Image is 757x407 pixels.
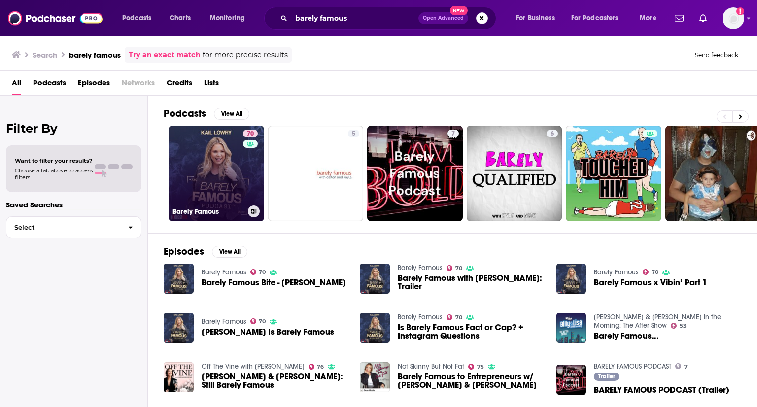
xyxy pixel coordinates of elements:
span: Logged in as GregKubie [723,7,744,29]
a: Barely Famous... [594,332,659,340]
img: Alice Feeney Is Barely Famous [164,313,194,343]
a: 6 [547,130,558,137]
a: Barely Famous [202,268,246,276]
a: 70Barely Famous [169,126,264,221]
a: EpisodesView All [164,245,247,258]
a: 76 [309,364,324,370]
span: for more precise results [203,49,288,61]
img: User Profile [723,7,744,29]
img: Barely Famous... [556,313,586,343]
a: Charts [163,10,197,26]
span: All [12,75,21,95]
span: 70 [247,129,254,139]
span: 70 [652,270,658,274]
span: Open Advanced [423,16,464,21]
a: 70 [243,130,258,137]
h2: Episodes [164,245,204,258]
a: 70 [447,265,462,271]
a: 5 [268,126,364,221]
a: Episodes [78,75,110,95]
a: 7 [367,126,463,221]
img: Podchaser - Follow, Share and Rate Podcasts [8,9,103,28]
a: 7 [447,130,459,137]
a: Alice Feeney Is Barely Famous [202,328,334,336]
a: BARELY FAMOUS PODCAST (Trailer) [594,386,729,394]
a: Try an exact match [129,49,201,61]
p: Saved Searches [6,200,141,209]
a: Barely Famous to Entrepreneurs w/ Erin Foster & Sara Foster [398,373,545,389]
a: Barely Famous x Vibin’ Part 1 [594,278,707,287]
span: 5 [352,129,355,139]
a: Barely Famous [398,313,443,321]
a: 70 [250,318,266,324]
a: Billy & Lisa in the Morning: The After Show [594,313,721,330]
img: Erin & Sara Foster: Still Barely Famous [164,362,194,392]
a: Not Skinny But Not Fat [398,362,464,371]
button: View All [212,246,247,258]
span: Want to filter your results? [15,157,93,164]
a: Podcasts [33,75,66,95]
span: 70 [259,270,266,274]
div: Search podcasts, credits, & more... [274,7,506,30]
span: For Business [516,11,555,25]
img: Is Barely Famous Fact or Cap? + Instagram Questions [360,313,390,343]
span: Credits [167,75,192,95]
a: Barely Famous with Kail Lowry: Trailer [398,274,545,291]
span: 53 [680,324,687,328]
span: New [450,6,468,15]
a: 5 [348,130,359,137]
span: 7 [451,129,455,139]
a: 70 [250,269,266,275]
img: Barely Famous to Entrepreneurs w/ Erin Foster & Sara Foster [360,362,390,392]
span: Networks [122,75,155,95]
a: Is Barely Famous Fact or Cap? + Instagram Questions [398,323,545,340]
a: PodcastsView All [164,107,249,120]
a: Lists [204,75,219,95]
button: open menu [509,10,567,26]
a: Off The Vine with Kaitlyn Bristowe [202,362,305,371]
a: Barely Famous [398,264,443,272]
span: 75 [477,365,484,369]
button: open menu [115,10,164,26]
img: Barely Famous x Vibin’ Part 1 [556,264,586,294]
a: Barely Famous [594,268,639,276]
button: Show profile menu [723,7,744,29]
span: 70 [259,319,266,324]
span: [PERSON_NAME] & [PERSON_NAME]: Still Barely Famous [202,373,348,389]
a: Barely Famous Bite - Isaac Rivera [202,278,346,287]
a: 70 [447,314,462,320]
img: Barely Famous Bite - Isaac Rivera [164,264,194,294]
span: Charts [170,11,191,25]
a: Barely Famous [202,317,246,326]
svg: Add a profile image [736,7,744,15]
span: 70 [455,315,462,320]
img: BARELY FAMOUS PODCAST (Trailer) [556,365,586,395]
a: Erin & Sara Foster: Still Barely Famous [202,373,348,389]
span: Choose a tab above to access filters. [15,167,93,181]
span: [PERSON_NAME] Is Barely Famous [202,328,334,336]
a: Barely Famous with Kail Lowry: Trailer [360,264,390,294]
h3: Search [33,50,57,60]
button: View All [214,108,249,120]
h2: Podcasts [164,107,206,120]
span: 76 [317,365,324,369]
span: 6 [551,129,554,139]
button: Send feedback [692,51,741,59]
a: BARELY FAMOUS PODCAST [594,362,671,371]
button: Open AdvancedNew [418,12,468,24]
a: Show notifications dropdown [671,10,688,27]
span: Podcasts [122,11,151,25]
span: Barely Famous with [PERSON_NAME]: Trailer [398,274,545,291]
button: Select [6,216,141,238]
